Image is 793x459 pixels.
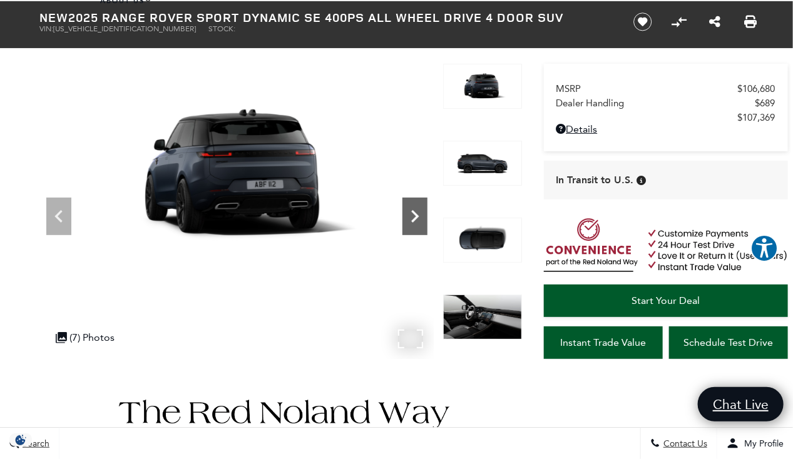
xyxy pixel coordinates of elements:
[738,83,775,94] span: $106,680
[6,433,35,446] img: Opt-Out Icon
[707,396,775,413] span: Chat Live
[750,235,778,262] button: Explore your accessibility options
[560,336,646,348] span: Instant Trade Value
[6,433,35,446] section: Click to Open Cookie Consent Modal
[49,325,121,350] div: (7) Photos
[670,13,688,31] button: Compare Vehicle
[698,387,784,421] a: Chat Live
[46,198,71,235] div: Previous
[443,295,522,340] img: New 2025 Varesine Blue LAND ROVER Dynamic SE 400PS image 5
[40,64,434,285] img: New 2025 Varesine Blue LAND ROVER Dynamic SE 400PS image 2
[556,83,775,94] a: MSRP $106,680
[40,24,54,33] span: VIN:
[750,235,778,265] aside: Accessibility Help Desk
[683,336,773,348] span: Schedule Test Drive
[556,123,775,135] a: Details
[669,326,788,359] a: Schedule Test Drive
[556,112,775,123] a: $107,369
[660,438,707,449] span: Contact Us
[738,112,775,123] span: $107,369
[556,98,755,109] span: Dealer Handling
[632,295,700,306] span: Start Your Deal
[556,173,634,187] span: In Transit to U.S.
[637,176,647,185] div: Vehicle has shipped from factory of origin. Estimated time of delivery to Retailer is on average ...
[54,24,197,33] span: [US_VEHICLE_IDENTIFICATION_NUMBER]
[717,428,793,459] button: Open user profile menu
[40,11,613,24] h1: 2025 Range Rover Sport Dynamic SE 400PS All Wheel Drive 4 Door SUV
[556,83,738,94] span: MSRP
[739,438,784,449] span: My Profile
[544,326,663,359] a: Instant Trade Value
[443,64,522,109] img: New 2025 Varesine Blue LAND ROVER Dynamic SE 400PS image 2
[709,14,720,29] a: Share this New 2025 Range Rover Sport Dynamic SE 400PS All Wheel Drive 4 Door SUV
[556,98,775,109] a: Dealer Handling $689
[745,14,757,29] a: Print this New 2025 Range Rover Sport Dynamic SE 400PS All Wheel Drive 4 Door SUV
[629,12,657,32] button: Save vehicle
[755,98,775,109] span: $689
[402,198,427,235] div: Next
[40,9,69,26] strong: New
[544,285,788,317] a: Start Your Deal
[443,141,522,186] img: New 2025 Varesine Blue LAND ROVER Dynamic SE 400PS image 3
[209,24,236,33] span: Stock:
[443,218,522,263] img: New 2025 Varesine Blue LAND ROVER Dynamic SE 400PS image 4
